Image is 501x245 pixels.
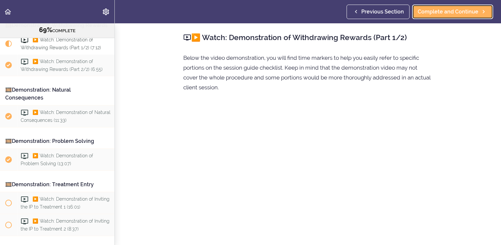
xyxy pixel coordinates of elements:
span: ▶️ Watch: Demonstration of Problem Solving (13:07) [21,153,93,166]
div: COMPLETE [8,26,106,34]
svg: Settings Menu [102,8,110,16]
svg: Back to course curriculum [4,8,12,16]
p: Below the video demonstration, you will find time markers to help you easily refer to specific po... [183,53,432,92]
span: ▶️ Watch: Demonstration of Natural Consequences (11:33) [21,110,110,123]
span: ▶️ Watch: Demonstration of Inviting the IP to Treatment 1 (16:01) [21,197,110,210]
span: ▶️ Watch: Demonstration of Inviting the IP to Treatment 2 (8:37) [21,219,110,232]
a: Previous Section [347,5,410,19]
span: Complete and Continue [418,8,478,16]
h2: ▶️ Watch: Demonstration of Withdrawing Rewards (Part 1/2) [183,32,432,43]
span: ▶️ Watch: Demonstration of Withdrawing Rewards (Part 2/2) (6:55) [21,59,103,72]
a: Complete and Continue [412,5,493,19]
span: Previous Section [361,8,404,16]
span: 69% [39,26,52,34]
